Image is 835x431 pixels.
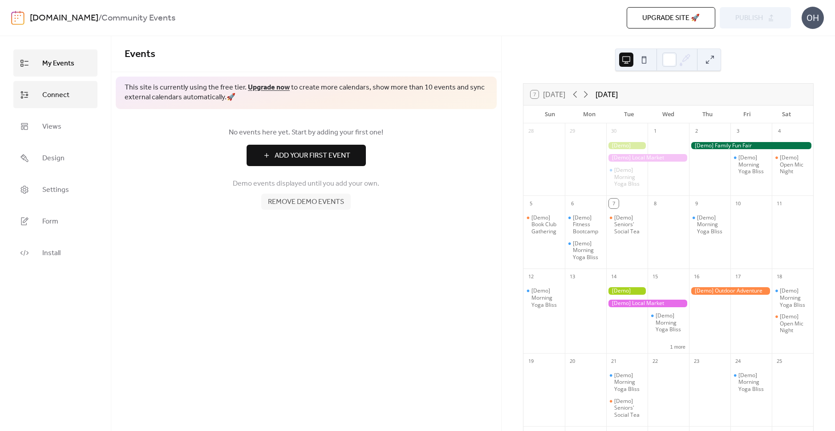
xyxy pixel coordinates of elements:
[101,10,175,27] b: Community Events
[733,356,743,366] div: 24
[596,89,618,100] div: [DATE]
[42,88,69,102] span: Connect
[606,300,689,307] div: [Demo] Local Market
[523,214,565,235] div: [Demo] Book Club Gathering
[609,356,619,366] div: 21
[727,106,766,123] div: Fri
[13,49,97,77] a: My Events
[697,214,727,235] div: [Demo] Morning Yoga Bliss
[268,197,344,207] span: Remove demo events
[565,214,606,235] div: [Demo] Fitness Bootcamp
[606,398,648,419] div: [Demo] Seniors' Social Tea
[248,81,290,94] a: Upgrade now
[567,126,577,136] div: 29
[648,312,689,333] div: [Demo] Morning Yoga Bliss
[614,372,644,393] div: [Demo] Morning Yoga Bliss
[606,142,648,150] div: [Demo] Gardening Workshop
[650,199,660,208] div: 8
[42,151,65,165] span: Design
[606,167,648,187] div: [Demo] Morning Yoga Bliss
[772,313,813,334] div: [Demo] Open Mic Night
[650,126,660,136] div: 1
[689,142,813,150] div: [Demo] Family Fun Fair
[125,145,488,166] a: Add Your First Event
[772,154,813,175] div: [Demo] Open Mic Night
[692,126,701,136] div: 2
[689,214,730,235] div: [Demo] Morning Yoga Bliss
[692,199,701,208] div: 9
[531,106,570,123] div: Sun
[98,10,101,27] b: /
[667,342,689,350] button: 1 more
[614,398,644,419] div: [Demo] Seniors' Social Tea
[774,272,784,281] div: 18
[606,372,648,393] div: [Demo] Morning Yoga Bliss
[774,126,784,136] div: 4
[780,154,810,175] div: [Demo] Open Mic Night
[688,106,727,123] div: Thu
[233,179,379,189] span: Demo events displayed until you add your own.
[13,113,97,140] a: Views
[609,106,649,123] div: Tue
[656,312,685,333] div: [Demo] Morning Yoga Bliss
[247,145,366,166] button: Add Your First Event
[523,287,565,308] div: [Demo] Morning Yoga Bliss
[650,272,660,281] div: 15
[13,81,97,108] a: Connect
[13,207,97,235] a: Form
[526,356,536,366] div: 19
[730,372,772,393] div: [Demo] Morning Yoga Bliss
[526,272,536,281] div: 12
[738,154,768,175] div: [Demo] Morning Yoga Bliss
[42,246,61,260] span: Install
[772,287,813,308] div: [Demo] Morning Yoga Bliss
[780,313,810,334] div: [Demo] Open Mic Night
[627,7,715,28] button: Upgrade site 🚀
[567,199,577,208] div: 6
[526,199,536,208] div: 5
[567,272,577,281] div: 13
[13,176,97,203] a: Settings
[738,372,768,393] div: [Demo] Morning Yoga Bliss
[780,287,810,308] div: [Demo] Morning Yoga Bliss
[125,45,155,64] span: Events
[13,239,97,266] a: Install
[733,199,743,208] div: 10
[526,126,536,136] div: 28
[609,272,619,281] div: 14
[733,126,743,136] div: 3
[275,150,350,161] span: Add Your First Event
[11,11,24,25] img: logo
[774,356,784,366] div: 25
[531,214,561,235] div: [Demo] Book Club Gathering
[606,287,648,295] div: [Demo] Gardening Workshop
[650,356,660,366] div: 22
[614,167,644,187] div: [Demo] Morning Yoga Bliss
[42,57,74,70] span: My Events
[649,106,688,123] div: Wed
[531,287,561,308] div: [Demo] Morning Yoga Bliss
[125,127,488,138] span: No events here yet. Start by adding your first one!
[261,194,351,210] button: Remove demo events
[733,272,743,281] div: 17
[642,13,700,24] span: Upgrade site 🚀
[573,214,603,235] div: [Demo] Fitness Bootcamp
[606,214,648,235] div: [Demo] Seniors' Social Tea
[13,144,97,171] a: Design
[565,240,606,261] div: [Demo] Morning Yoga Bliss
[802,7,824,29] div: OH
[774,199,784,208] div: 11
[606,154,689,162] div: [Demo] Local Market
[609,199,619,208] div: 7
[692,356,701,366] div: 23
[689,287,772,295] div: [Demo] Outdoor Adventure Day
[30,10,98,27] a: [DOMAIN_NAME]
[42,215,58,228] span: Form
[609,126,619,136] div: 30
[42,183,69,197] span: Settings
[125,83,488,103] span: This site is currently using the free tier. to create more calendars, show more than 10 events an...
[573,240,603,261] div: [Demo] Morning Yoga Bliss
[567,356,577,366] div: 20
[730,154,772,175] div: [Demo] Morning Yoga Bliss
[570,106,609,123] div: Mon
